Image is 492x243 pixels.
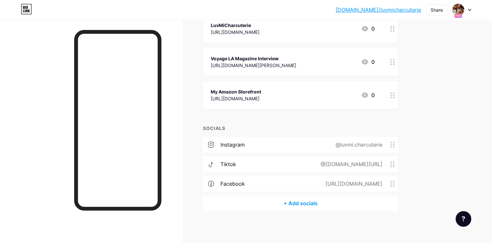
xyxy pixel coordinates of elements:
[211,55,296,62] div: Voyage LA Magazine Interview
[310,160,390,168] div: @[DOMAIN_NAME][URL]
[315,180,390,188] div: [URL][DOMAIN_NAME]
[336,6,421,14] a: [DOMAIN_NAME]/luvmicharcuterie
[220,160,236,168] div: tiktok
[211,88,261,95] div: My Amazon Storefront
[361,25,375,33] div: 0
[203,125,398,132] div: SOCIALS
[361,58,375,66] div: 0
[452,4,464,16] img: luvmicharcuterie
[211,62,296,69] div: [URL][DOMAIN_NAME][PERSON_NAME]
[220,141,245,149] div: instagram
[211,95,261,102] div: [URL][DOMAIN_NAME]
[211,22,259,29] div: LuvMiCharcuterie
[431,7,443,13] div: Share
[361,91,375,99] div: 0
[325,141,390,149] div: @luvmi.charcuterie
[203,195,398,211] div: + Add socials
[220,180,245,188] div: facebook
[211,29,259,36] div: [URL][DOMAIN_NAME]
